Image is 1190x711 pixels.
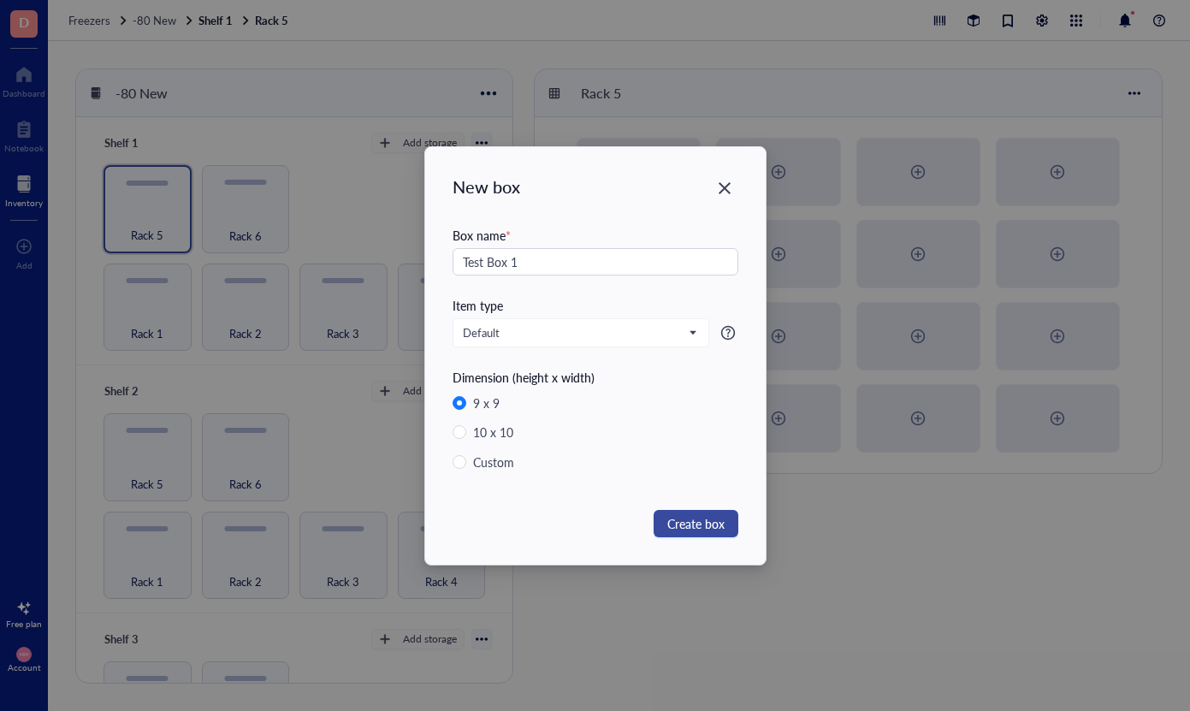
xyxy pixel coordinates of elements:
[453,226,738,245] div: Box name
[453,175,738,198] div: New box
[473,423,513,441] div: 10 x 10
[473,453,514,471] div: Custom
[453,248,738,276] input: e.g. DNA protein
[654,510,738,537] button: Create box
[473,394,500,412] div: 9 x 9
[711,178,738,198] span: Close
[453,368,738,387] div: Dimension (height x width)
[453,296,738,315] div: Item type
[667,514,725,533] span: Create box
[463,325,696,341] span: Default
[711,175,738,202] button: Close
